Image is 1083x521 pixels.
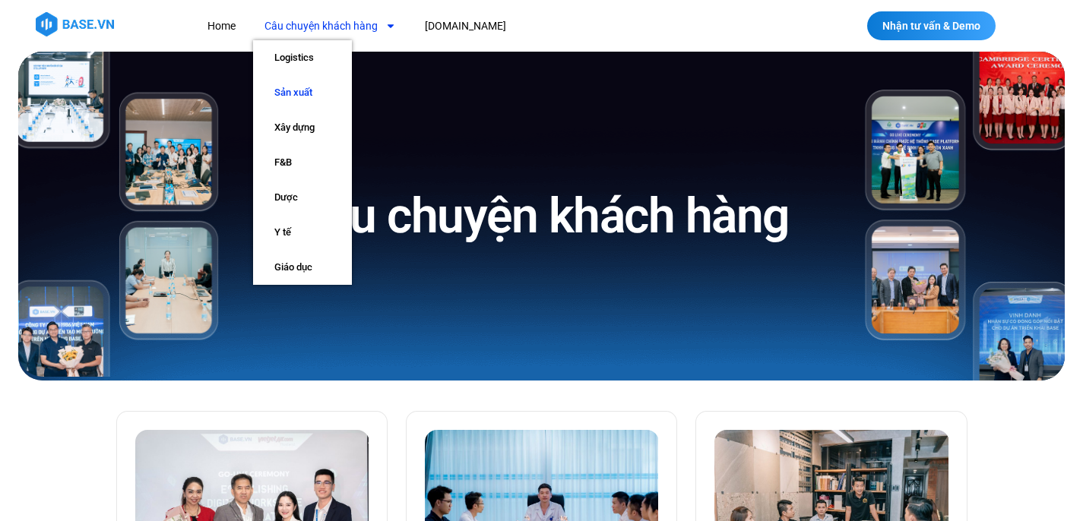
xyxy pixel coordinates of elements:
span: Nhận tư vấn & Demo [882,21,980,31]
a: Câu chuyện khách hàng [253,12,407,40]
nav: Menu [196,12,773,40]
a: Dược [253,180,352,215]
a: Nhận tư vấn & Demo [867,11,996,40]
a: Xây dựng [253,110,352,145]
a: F&B [253,145,352,180]
a: Logistics [253,40,352,75]
a: [DOMAIN_NAME] [413,12,518,40]
ul: Câu chuyện khách hàng [253,40,352,285]
a: Giáo dục [253,250,352,285]
h1: Câu chuyện khách hàng [294,185,789,248]
a: Y tế [253,215,352,250]
a: Home [196,12,247,40]
a: Sản xuất [253,75,352,110]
